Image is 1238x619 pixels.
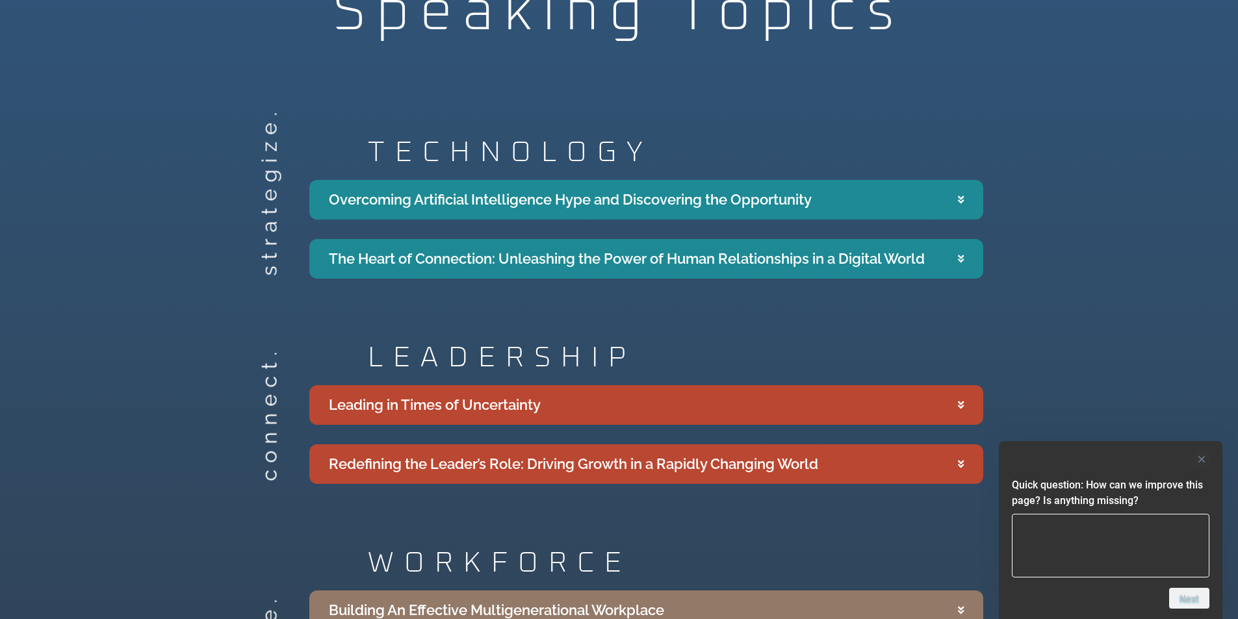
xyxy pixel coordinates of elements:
h2: strategize. [259,254,279,275]
h2: LEADERSHIP [368,344,983,372]
div: The Heart of Connection: Unleashing the Power of Human Relationships in a Digital World [329,248,925,270]
div: Redefining the Leader’s Role: Driving Growth in a Rapidly Changing World [329,453,818,475]
h2: TECHNOLOGY [368,138,983,167]
summary: Overcoming Artificial Intelligence Hype and Discovering the Opportunity [309,180,983,220]
button: Hide survey [1194,451,1209,467]
h2: WORKFORCE [368,549,983,577]
div: Accordion. Open links with Enter or Space, close with Escape, and navigate with Arrow Keys [309,385,983,484]
summary: Redefining the Leader’s Role: Driving Growth in a Rapidly Changing World [309,444,983,484]
summary: The Heart of Connection: Unleashing the Power of Human Relationships in a Digital World [309,239,983,279]
div: Quick question: How can we improve this page? Is anything missing? [1012,451,1209,609]
div: Leading in Times of Uncertainty [329,394,541,416]
button: Next question [1169,588,1209,609]
div: Accordion. Open links with Enter or Space, close with Escape, and navigate with Arrow Keys [309,180,983,279]
h2: Quick question: How can we improve this page? Is anything missing? [1012,477,1209,509]
summary: Leading in Times of Uncertainty [309,385,983,425]
div: Overcoming Artificial Intelligence Hype and Discovering the Opportunity [329,189,812,210]
textarea: Quick question: How can we improve this page? Is anything missing? [1012,514,1209,577]
h2: connect. [259,459,279,481]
